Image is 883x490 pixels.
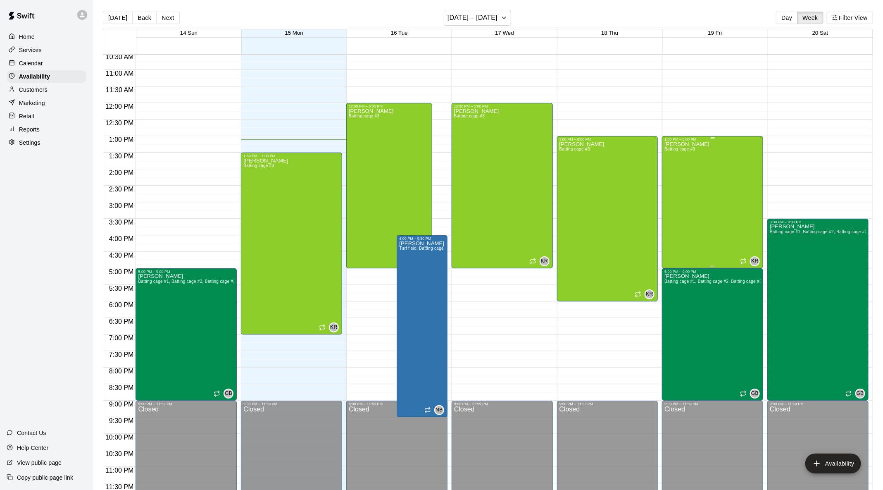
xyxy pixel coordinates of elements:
button: Week [797,12,823,24]
span: 5:30 PM [107,285,136,292]
span: 3:00 PM [107,202,136,209]
div: Retail [7,110,86,122]
span: KR [330,323,337,332]
div: 9:00 PM – 11:59 PM [664,402,761,406]
span: GB [225,390,232,398]
span: 6:30 PM [107,318,136,325]
span: 1:00 PM [107,136,136,143]
button: 15 Mon [285,30,303,36]
div: 9:00 PM – 11:59 PM [138,402,234,406]
p: Retail [19,112,34,120]
div: 9:00 PM – 11:59 PM [770,402,866,406]
div: 9:00 PM – 11:59 PM [454,402,550,406]
div: 1:30 PM – 7:00 PM [243,154,340,158]
div: 3:30 PM – 9:00 PM: Available [767,219,869,401]
p: Services [19,46,42,54]
div: 1:00 PM – 5:00 PM [664,137,761,141]
div: Katie Rohrer [540,256,550,266]
button: 17 Wed [495,30,514,36]
a: Customers [7,84,86,96]
div: Katie Rohrer [329,323,339,332]
div: 12:00 PM – 5:00 PM: Available [346,103,432,268]
span: 2:30 PM [107,186,136,193]
div: 5:00 PM – 9:00 PM [664,270,761,274]
div: NATHAN BOEMLER [434,405,444,415]
span: 11:00 PM [103,467,136,474]
button: [DATE] [103,12,133,24]
p: View public page [17,459,62,467]
p: Help Center [17,444,48,452]
span: GB [751,390,759,398]
span: 16 Tue [391,30,408,36]
button: Day [776,12,797,24]
span: 5:00 PM [107,268,136,275]
div: Availability [7,70,86,83]
span: KR [646,290,653,299]
p: Copy public page link [17,473,73,482]
button: 14 Sun [180,30,198,36]
span: Recurring availability [424,407,431,414]
div: 3:30 PM – 9:00 PM [770,220,866,224]
p: Customers [19,86,48,94]
a: Settings [7,136,86,149]
span: Recurring availability [530,258,536,265]
button: 19 Fri [708,30,722,36]
div: 12:00 PM – 5:00 PM [454,104,550,108]
span: Recurring availability [319,324,326,331]
span: 20 Sat [812,30,828,36]
div: 12:00 PM – 5:00 PM [349,104,430,108]
p: Reports [19,125,40,134]
button: [DATE] – [DATE] [444,10,511,26]
div: 9:00 PM – 11:59 PM [243,402,340,406]
a: Reports [7,123,86,136]
button: 18 Thu [601,30,618,36]
p: Contact Us [17,429,46,437]
span: 11:00 AM [104,70,136,77]
a: Marketing [7,97,86,109]
div: Home [7,31,86,43]
div: 4:00 PM – 9:30 PM: Available [397,235,447,417]
span: 1:30 PM [107,153,136,160]
a: Calendar [7,57,86,69]
span: Recurring availability [635,291,641,298]
p: Home [19,33,35,41]
p: Calendar [19,59,43,67]
a: Services [7,44,86,56]
div: 4:00 PM – 9:30 PM [399,237,445,241]
span: 9:00 PM [107,401,136,408]
span: KR [751,257,758,265]
div: 5:00 PM – 9:00 PM [138,270,234,274]
div: Greg Boitos [855,389,865,399]
span: 4:30 PM [107,252,136,259]
span: 10:00 PM [103,434,136,441]
span: 6:00 PM [107,301,136,308]
span: 12:00 PM [103,103,136,110]
span: 3:30 PM [107,219,136,226]
div: 1:00 PM – 5:00 PM: Available [662,136,763,268]
span: KR [541,257,548,265]
span: Batting cage #3 [454,114,485,118]
p: Marketing [19,99,45,107]
span: Recurring availability [740,258,747,265]
span: NB [436,406,443,414]
div: 5:00 PM – 9:00 PM: Available [136,268,237,401]
div: Greg Boitos [750,389,760,399]
span: Recurring availability [845,390,852,397]
span: 11:30 AM [104,86,136,93]
span: Batting cage #1, Batting cage #2, Batting cage #3, Turf field, Pickle ball court #1, Pickleball c... [138,279,412,284]
span: Recurring availability [214,390,220,397]
span: 10:30 AM [104,53,136,60]
span: Turf field, Batting cage #1 [399,246,450,251]
span: 4:00 PM [107,235,136,242]
button: add [805,454,861,473]
span: Batting cage #3 [664,147,695,151]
